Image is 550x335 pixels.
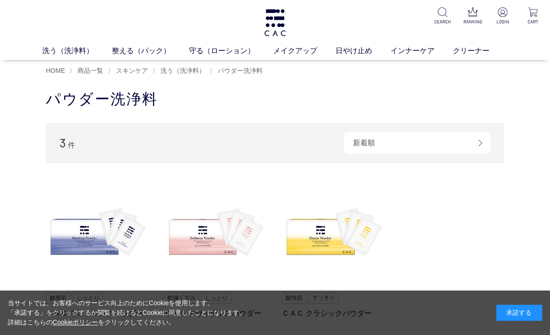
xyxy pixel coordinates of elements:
[390,45,453,56] a: インナーケア
[42,45,112,56] a: 洗う（洗浄料）
[523,18,543,25] p: CART
[463,7,482,25] a: RANKING
[433,7,452,25] a: SEARCH
[218,67,263,74] span: パウダー洗浄料
[164,181,269,286] img: ＣＡＣ エヴィデンスパウダー
[69,66,105,75] li: 〉
[463,18,482,25] p: RANKING
[273,45,335,56] a: メイクアップ
[152,66,208,75] li: 〉
[453,45,508,56] a: クリーナー
[114,67,148,74] a: スキンケア
[523,7,543,25] a: CART
[68,141,75,149] span: 件
[209,66,265,75] li: 〉
[60,136,66,150] span: 3
[189,45,273,56] a: 守る（ローション）
[496,305,542,321] div: 承諾する
[116,67,148,74] span: スキンケア
[263,9,287,36] img: logo
[433,18,452,25] p: SEARCH
[344,132,490,154] div: 新着順
[77,67,103,74] span: 商品一覧
[493,7,512,25] a: LOGIN
[53,319,99,326] a: Cookieポリシー
[112,45,189,56] a: 整える（パック）
[76,67,103,74] a: 商品一覧
[108,66,150,75] li: 〉
[159,67,205,74] a: 洗う（洗浄料）
[46,67,65,74] a: HOME
[282,181,386,286] img: ＣＡＣ クラシックパウダー
[46,181,150,286] img: ＣＡＣ ウォッシングパウダー
[160,67,205,74] span: 洗う（洗浄料）
[8,298,246,327] div: 当サイトでは、お客様へのサービス向上のためにCookieを使用します。 「承諾する」をクリックするか閲覧を続けるとCookieに同意したことになります。 詳細はこちらの をクリックしてください。
[46,89,504,109] h1: パウダー洗浄料
[216,67,263,74] a: パウダー洗浄料
[335,45,390,56] a: 日やけ止め
[493,18,512,25] p: LOGIN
